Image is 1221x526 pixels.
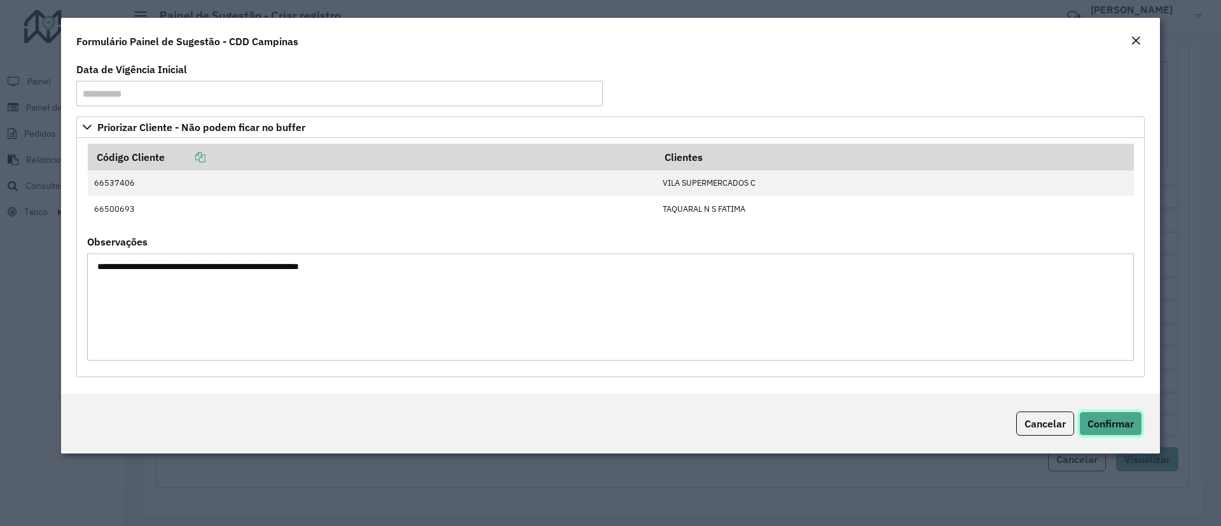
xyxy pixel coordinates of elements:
span: Cancelar [1024,417,1066,430]
button: Cancelar [1016,412,1074,436]
a: Copiar [165,151,205,163]
a: Priorizar Cliente - Não podem ficar no buffer [76,116,1145,138]
span: Confirmar [1087,417,1134,430]
button: Confirmar [1079,412,1142,436]
div: Priorizar Cliente - Não podem ficar no buffer [76,138,1145,377]
td: 66500693 [88,196,656,221]
h4: Formulário Painel de Sugestão - CDD Campinas [76,34,298,49]
th: Clientes [656,144,1134,170]
em: Fechar [1131,36,1141,46]
label: Observações [87,234,148,249]
td: TAQUARAL N S FATIMA [656,196,1134,221]
td: 66537406 [88,170,656,196]
span: Priorizar Cliente - Não podem ficar no buffer [97,122,305,132]
button: Close [1127,33,1145,50]
label: Data de Vigência Inicial [76,62,187,77]
td: VILA SUPERMERCADOS C [656,170,1134,196]
th: Código Cliente [88,144,656,170]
